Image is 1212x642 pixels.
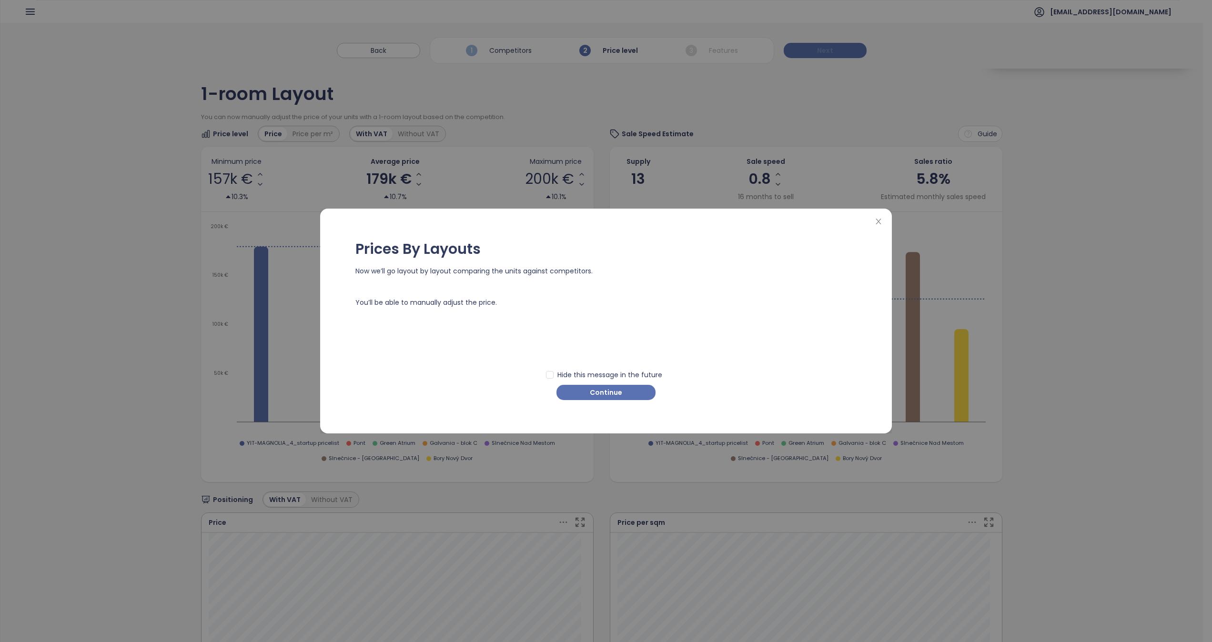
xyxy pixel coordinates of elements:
span: You’ll be able to manually adjust the price. [355,297,857,308]
span: Continue [590,387,622,398]
div: Prices By Layouts [355,242,857,266]
span: close [875,218,882,225]
span: Now we’ll go layout by layout comparing the units against competitors. [355,266,857,276]
span: Hide this message in the future [554,370,666,380]
button: Close [873,217,884,227]
button: Continue [556,385,656,400]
